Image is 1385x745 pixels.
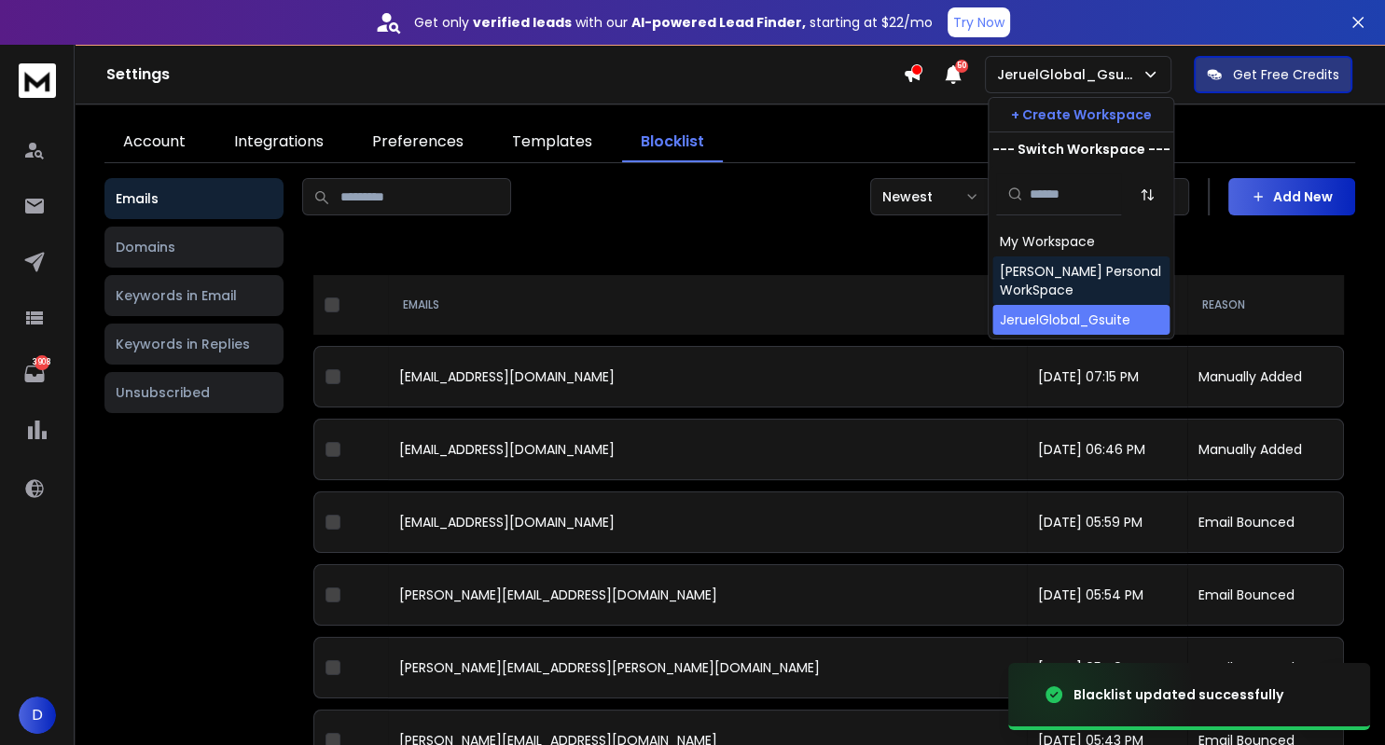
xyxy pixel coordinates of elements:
[1187,637,1344,698] td: Email Bounced
[1027,491,1188,553] td: [DATE] 05:59 PM
[1011,105,1152,124] p: + Create Workspace
[388,491,1027,553] td: [EMAIL_ADDRESS][DOMAIN_NAME]
[388,637,1027,698] td: [PERSON_NAME][EMAIL_ADDRESS][PERSON_NAME][DOMAIN_NAME]
[19,697,56,734] button: D
[989,98,1173,131] button: + Create Workspace
[388,419,1027,480] td: [EMAIL_ADDRESS][DOMAIN_NAME]
[1129,176,1166,214] button: Sort by Sort A-Z
[1027,346,1188,407] td: [DATE] 07:15 PM
[1000,310,1130,329] div: JeruelGlobal_Gsuite
[1073,685,1283,704] div: Blacklist updated successfully
[1000,262,1162,299] div: [PERSON_NAME] Personal WorkSpace
[1187,491,1344,553] td: Email Bounced
[948,7,1010,37] button: Try Now
[104,227,284,268] button: Domains
[104,275,284,316] button: Keywords in Email
[1027,419,1188,480] td: [DATE] 06:46 PM
[473,13,572,32] strong: verified leads
[388,346,1027,407] td: [EMAIL_ADDRESS][DOMAIN_NAME]
[622,123,723,162] a: Blocklist
[19,63,56,98] img: logo
[388,564,1027,626] td: [PERSON_NAME][EMAIL_ADDRESS][DOMAIN_NAME]
[104,123,204,162] a: Account
[1194,56,1352,93] button: Get Free Credits
[414,13,933,32] p: Get only with our starting at $22/mo
[16,355,53,393] a: 3908
[1187,564,1344,626] td: Email Bounced
[353,123,482,162] a: Preferences
[870,178,991,215] button: Newest
[992,140,1170,159] p: --- Switch Workspace ---
[1000,232,1095,251] div: My Workspace
[106,63,903,86] h1: Settings
[1027,637,1188,698] td: [DATE] 05:49 PM
[104,324,284,365] button: Keywords in Replies
[1233,65,1339,84] p: Get Free Credits
[1187,346,1344,407] td: Manually Added
[1187,275,1344,335] th: REASON
[1273,187,1333,206] p: Add New
[955,60,968,73] span: 50
[953,13,1004,32] p: Try Now
[35,355,49,370] p: 3908
[997,65,1142,84] p: JeruelGlobal_Gsuite
[215,123,342,162] a: Integrations
[1027,564,1188,626] td: [DATE] 05:54 PM
[631,13,806,32] strong: AI-powered Lead Finder,
[104,178,284,219] button: Emails
[493,123,611,162] a: Templates
[1228,178,1355,215] button: Add New
[1187,419,1344,480] td: Manually Added
[104,372,284,413] button: Unsubscribed
[388,275,1027,335] th: EMAILS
